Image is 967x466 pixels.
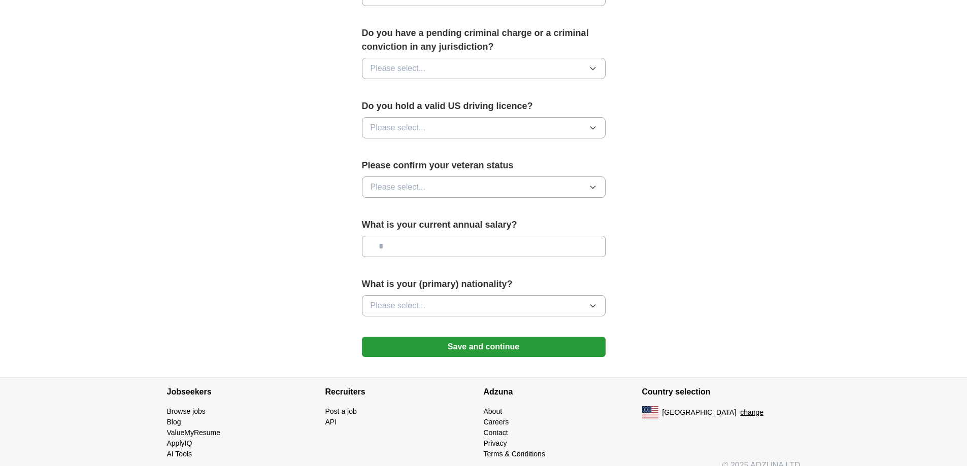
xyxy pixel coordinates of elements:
a: Careers [484,418,509,426]
label: What is your current annual salary? [362,218,606,232]
label: Do you hold a valid US driving licence? [362,99,606,113]
label: What is your (primary) nationality? [362,277,606,291]
button: Please select... [362,117,606,138]
span: Please select... [371,300,426,312]
span: Please select... [371,181,426,193]
a: About [484,407,503,415]
h4: Country selection [642,378,801,406]
button: change [740,407,763,418]
a: Blog [167,418,181,426]
a: Contact [484,428,508,437]
span: Please select... [371,122,426,134]
a: ApplyIQ [167,439,192,447]
a: AI Tools [167,450,192,458]
a: ValueMyResume [167,428,221,437]
button: Please select... [362,295,606,316]
label: Please confirm your veteran status [362,159,606,172]
button: Please select... [362,58,606,79]
label: Do you have a pending criminal charge or a criminal conviction in any jurisdiction? [362,26,606,54]
button: Please select... [362,176,606,198]
a: Privacy [484,439,507,447]
span: Please select... [371,62,426,75]
a: Browse jobs [167,407,206,415]
span: [GEOGRAPHIC_DATA] [662,407,737,418]
button: Save and continue [362,337,606,357]
a: Terms & Conditions [484,450,545,458]
a: Post a job [325,407,357,415]
a: API [325,418,337,426]
img: US flag [642,406,658,418]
